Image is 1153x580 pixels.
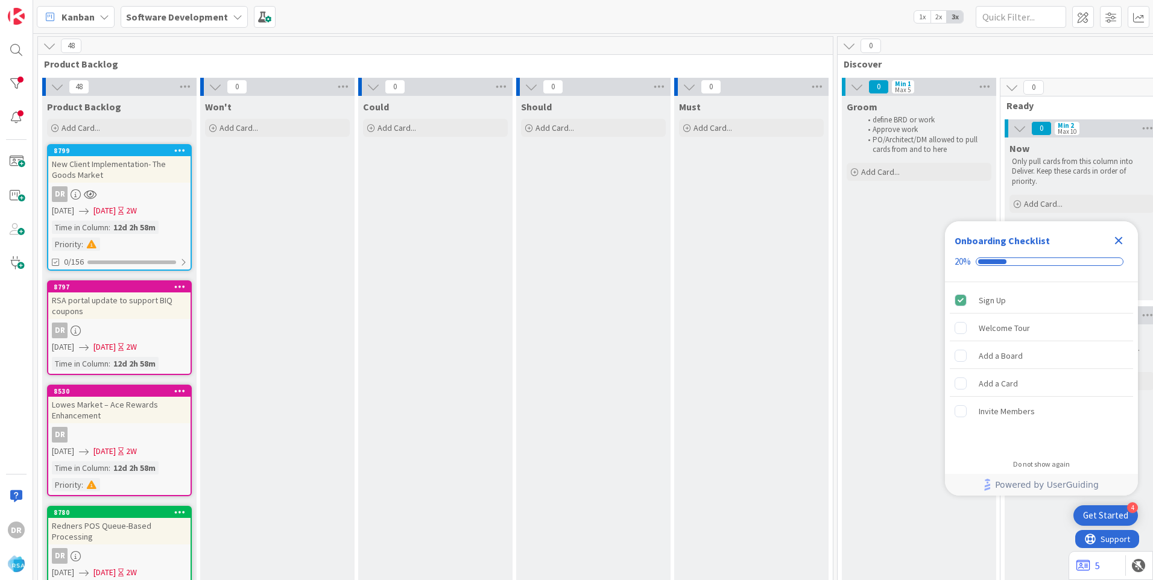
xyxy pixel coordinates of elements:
div: DR [48,427,191,443]
span: [DATE] [93,566,116,579]
div: DR [48,186,191,202]
span: Add Card... [1024,198,1063,209]
div: Sign Up [979,293,1006,307]
span: Kanban [62,10,95,24]
span: Add Card... [62,122,100,133]
div: Add a Card [979,376,1018,391]
div: Close Checklist [1109,231,1128,250]
div: 8530 [54,387,191,396]
div: Footer [945,474,1138,496]
div: 8530Lowes Market – Ace Rewards Enhancement [48,386,191,423]
div: Time in Column [52,461,109,474]
div: 20% [955,256,971,267]
p: Only pull cards from this column into Deliver. Keep these cards in order of priority. [1012,157,1152,186]
div: 12d 2h 58m [110,221,159,234]
span: Could [363,101,389,113]
div: Welcome Tour is incomplete. [950,315,1133,341]
span: Should [521,101,552,113]
div: 8780 [54,508,191,517]
div: Max 5 [895,87,911,93]
div: 8797RSA portal update to support BIQ coupons [48,282,191,319]
div: Lowes Market – Ace Rewards Enhancement [48,397,191,423]
span: 0 [861,39,881,53]
span: 48 [69,80,89,94]
div: DR [52,427,68,443]
span: : [109,357,110,370]
div: DR [52,323,68,338]
span: 0 [385,80,405,94]
span: [DATE] [93,204,116,217]
span: Add Card... [535,122,574,133]
b: Software Development [126,11,228,23]
span: 0 [701,80,721,94]
div: 8797 [48,282,191,292]
a: 8799New Client Implementation- The Goods MarketDR[DATE][DATE]2WTime in Column:12d 2h 58mPriority:... [47,144,192,271]
div: 8799 [48,145,191,156]
div: 8797 [54,283,191,291]
div: Get Started [1083,509,1128,522]
span: 0 [1023,80,1044,95]
div: 2W [126,341,137,353]
div: Add a Card is incomplete. [950,370,1133,397]
div: RSA portal update to support BIQ coupons [48,292,191,319]
a: 5 [1076,558,1100,573]
div: 8530 [48,386,191,397]
span: : [81,238,83,251]
span: : [81,478,83,491]
span: 0 [543,80,563,94]
div: DR [8,522,25,538]
img: Visit kanbanzone.com [8,8,25,25]
li: PO/Architect/DM allowed to pull cards from and to here [861,135,990,155]
div: Open Get Started checklist, remaining modules: 4 [1073,505,1138,526]
span: [DATE] [52,445,74,458]
div: 8780Redners POS Queue-Based Processing [48,507,191,544]
div: Time in Column [52,221,109,234]
div: 2W [126,445,137,458]
a: Powered by UserGuiding [951,474,1132,496]
span: Discover [844,58,1153,70]
div: Add a Board is incomplete. [950,342,1133,369]
span: 0 [868,80,889,94]
div: Time in Column [52,357,109,370]
span: [DATE] [93,445,116,458]
a: 8797RSA portal update to support BIQ couponsDR[DATE][DATE]2WTime in Column:12d 2h 58m [47,280,192,375]
div: Min 2 [1058,122,1074,128]
li: define BRD or work [861,115,990,125]
span: 0 [227,80,247,94]
div: Min 1 [895,81,911,87]
div: Checklist items [945,282,1138,452]
div: Checklist progress: 20% [955,256,1128,267]
div: Welcome Tour [979,321,1030,335]
div: 4 [1127,502,1138,513]
div: Priority [52,478,81,491]
span: : [109,221,110,234]
div: New Client Implementation- The Goods Market [48,156,191,183]
div: 12d 2h 58m [110,357,159,370]
div: 2W [126,566,137,579]
span: Ready [1006,99,1148,112]
span: 0/156 [64,256,84,268]
span: Now [1009,142,1029,154]
div: DR [48,548,191,564]
a: 8530Lowes Market – Ace Rewards EnhancementDR[DATE][DATE]2WTime in Column:12d 2h 58mPriority: [47,385,192,496]
li: Approve work [861,125,990,134]
div: Onboarding Checklist [955,233,1050,248]
span: Support [25,2,55,16]
span: Must [679,101,701,113]
div: DR [52,186,68,202]
span: Groom [847,101,877,113]
span: 2x [930,11,947,23]
div: Max 10 [1058,128,1076,134]
span: [DATE] [93,341,116,353]
span: Add Card... [861,166,900,177]
input: Quick Filter... [976,6,1066,28]
span: Add Card... [377,122,416,133]
span: 3x [947,11,963,23]
div: Do not show again [1013,459,1070,469]
span: [DATE] [52,341,74,353]
span: 48 [61,39,81,53]
div: 2W [126,204,137,217]
span: Product Backlog [44,58,818,70]
div: 12d 2h 58m [110,461,159,474]
div: Sign Up is complete. [950,287,1133,314]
